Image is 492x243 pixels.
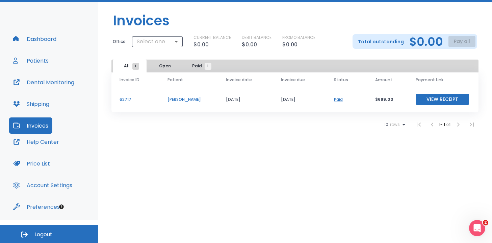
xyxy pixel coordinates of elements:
[334,77,348,83] span: Status
[281,77,305,83] span: Invoice due
[358,38,404,46] p: Total outstanding
[226,77,252,83] span: Invoice date
[132,63,139,70] span: 1
[9,96,53,112] button: Shipping
[205,63,211,70] span: 1
[375,77,392,83] span: Amount
[416,96,469,102] a: View Receipt
[439,121,446,127] span: 1 - 1
[192,63,208,69] span: Paid
[416,77,443,83] span: Payment Link
[58,204,64,210] div: Tooltip anchor
[9,74,78,90] button: Dental Monitoring
[375,96,399,103] p: $699.00
[124,63,136,69] span: All
[120,96,151,103] p: 62717
[9,177,76,193] button: Account Settings
[113,39,127,45] p: Office:
[483,220,488,225] span: 2
[167,77,183,83] span: Patient
[273,87,326,112] td: [DATE]
[416,94,469,105] button: View Receipt
[446,121,451,127] span: of 1
[218,87,273,112] td: [DATE]
[388,122,400,127] span: rows
[9,199,64,215] button: Preferences
[384,122,388,127] span: 10
[113,10,170,31] h1: Invoices
[132,35,183,48] div: Select one
[34,231,52,238] span: Logout
[334,96,343,102] a: Paid
[193,35,231,41] p: CURRENT BALANCE
[167,96,210,103] p: [PERSON_NAME]
[9,134,63,150] button: Help Center
[282,35,315,41] p: PROMO BALANCE
[9,31,60,47] button: Dashboard
[282,41,297,49] p: $0.00
[9,52,53,69] button: Patients
[242,35,271,41] p: DEBIT BALANCE
[120,77,139,83] span: Invoice ID
[193,41,209,49] p: $0.00
[9,117,52,134] button: Invoices
[469,220,485,236] iframe: Intercom live chat
[242,41,257,49] p: $0.00
[409,37,443,47] h2: $0.00
[148,60,182,72] button: Open
[9,155,54,172] button: Price List
[113,60,218,72] div: tabs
